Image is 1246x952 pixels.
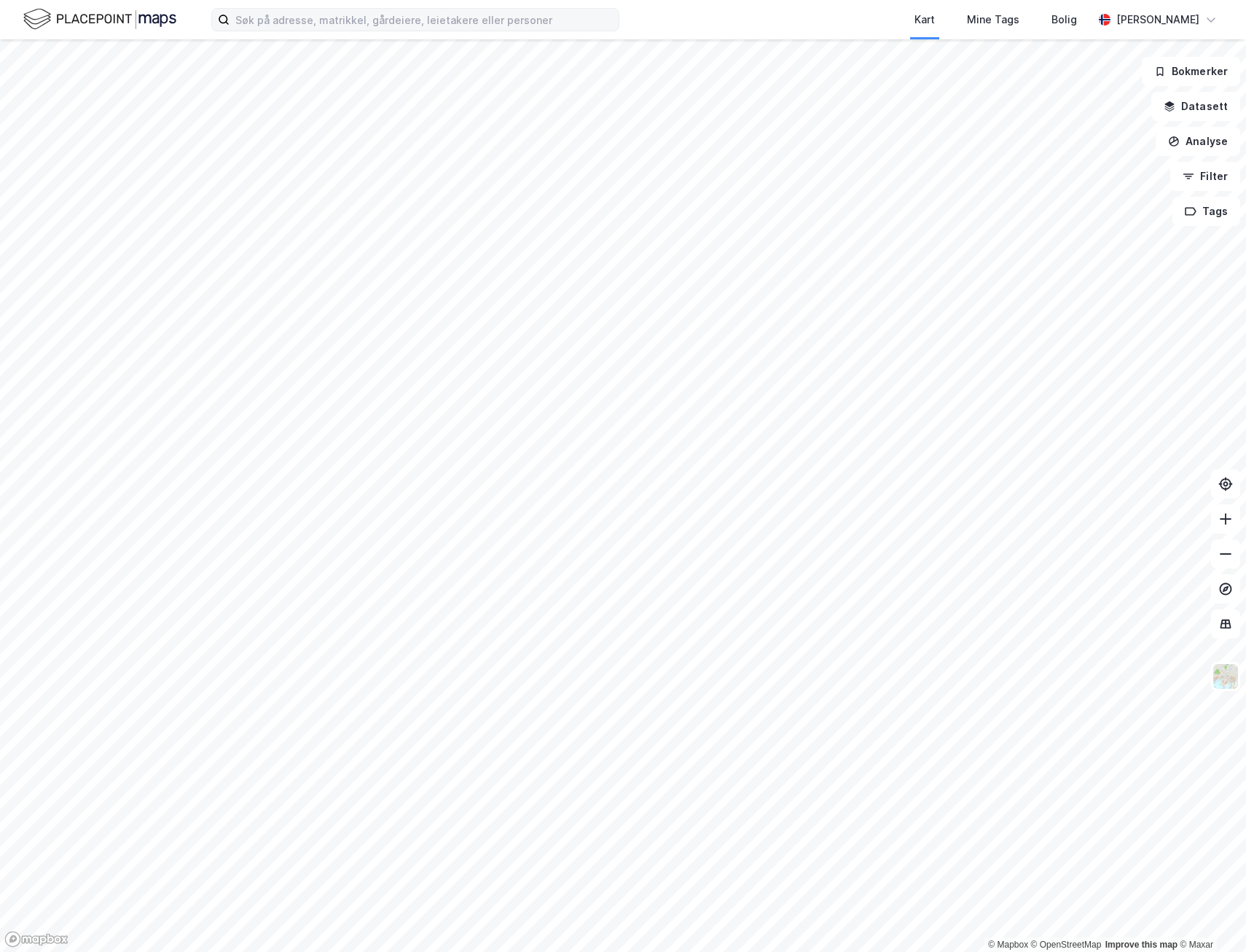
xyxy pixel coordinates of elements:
[988,940,1028,950] a: Mapbox
[1142,57,1240,86] button: Bokmerker
[1172,197,1240,226] button: Tags
[1116,11,1199,28] div: [PERSON_NAME]
[1170,162,1240,191] button: Filter
[1031,940,1102,950] a: OpenStreetMap
[1051,11,1077,28] div: Bolig
[1212,663,1239,690] img: Z
[1151,92,1240,121] button: Datasett
[23,7,176,32] img: logo.f888ab2527a4732fd821a326f86c7f29.svg
[230,9,619,31] input: Søk på adresse, matrikkel, gårdeiere, leietakere eller personer
[914,11,935,28] div: Kart
[1156,127,1240,156] button: Analyse
[4,931,68,948] a: Mapbox homepage
[1173,882,1246,952] iframe: Chat Widget
[967,11,1019,28] div: Mine Tags
[1105,940,1178,950] a: Improve this map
